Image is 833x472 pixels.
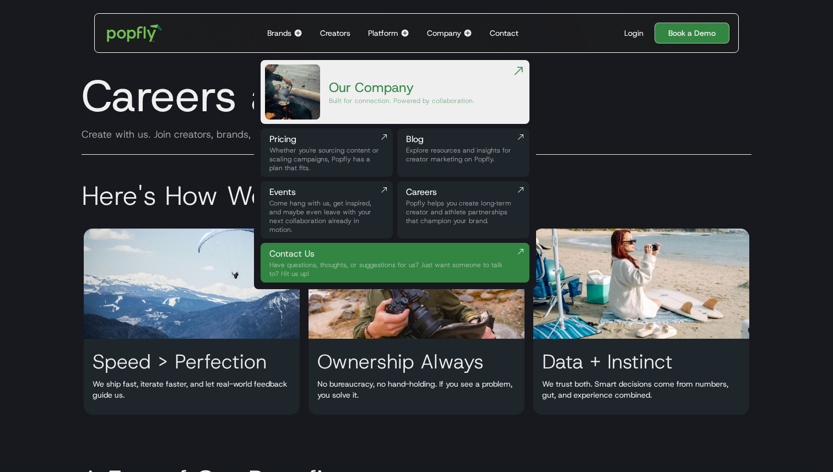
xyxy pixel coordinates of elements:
div: Come hang with us, get inspired, and maybe even leave with your next collaboration already in mot... [269,199,384,234]
div: Popfly helps you create long‑term creator and athlete partnerships that champion your brand. [406,199,521,225]
div: Contact [490,28,518,39]
a: Login [620,28,648,39]
h1: Careers at Popfly [73,69,760,122]
div: Blog [406,133,521,146]
div: Pricing [269,133,384,146]
a: Book a Demo [654,23,729,44]
h2: Here's How We Operate [73,179,760,212]
a: EventsCome hang with us, get inspired, and maybe even leave with your next collaboration already ... [261,181,393,238]
div: Events [269,186,384,199]
div: Our Company [329,79,474,96]
a: CareersPopfly helps you create long‑term creator and athlete partnerships that champion your brand. [397,181,529,238]
div: Create with us. Join creators, brands, and builders shaping what's next. [73,128,760,141]
div: Careers [406,186,521,199]
a: Contact [485,14,523,52]
a: Our CompanyBuilt for connection. Powered by collaboration. [261,60,529,124]
div: Have questions, thoughts, or suggestions for us? Just want someone to talk to? Hit us up! [269,261,512,278]
h3: Speed > Perfection [84,350,275,373]
div: Platform [368,28,398,39]
div: Company [427,28,461,39]
div: Creators [320,28,350,39]
p: We ship fast, iterate faster, and let real-world feedback guide us. [84,378,300,400]
a: Contact UsHave questions, thoughts, or suggestions for us? Just want someone to talk to? Hit us up! [261,243,529,283]
div: Explore resources and insights for creator marketing on Popfly. [406,146,521,164]
h3: Data + Instinct [533,350,681,373]
div: Whether you're sourcing content or scaling campaigns, Popfly has a plan that fits. [269,146,384,172]
div: Built for connection. Powered by collaboration. [329,96,474,105]
p: No bureaucracy, no hand-holding. If you see a problem, you solve it. [309,378,524,400]
a: home [99,17,170,50]
h3: Ownership Always [309,350,493,373]
div: Brands [267,28,291,39]
p: We trust both. Smart decisions come from numbers, gut, and experience combined. [533,378,749,400]
div: Login [624,28,643,39]
a: Creators [316,14,355,52]
a: PricingWhether you're sourcing content or scaling campaigns, Popfly has a plan that fits. [261,128,393,177]
a: BlogExplore resources and insights for creator marketing on Popfly. [397,128,529,177]
div: Contact Us [269,247,512,261]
